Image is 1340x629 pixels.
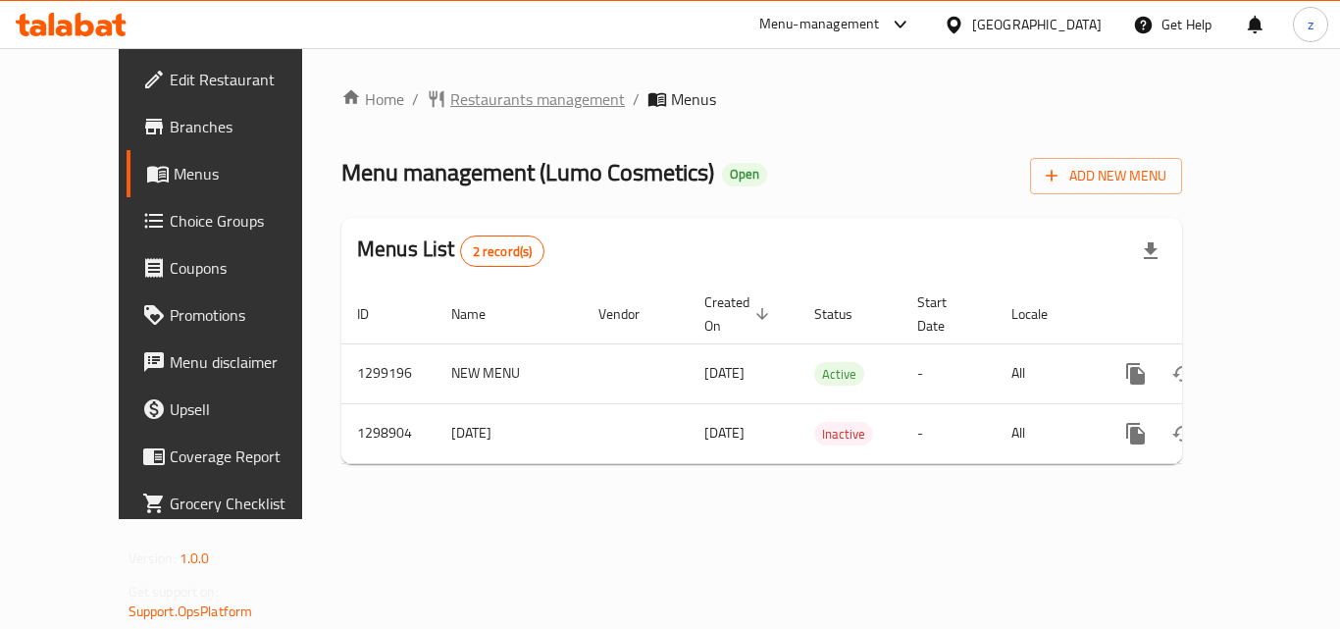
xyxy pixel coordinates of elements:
span: ID [357,302,394,326]
button: more [1112,410,1160,457]
a: Coupons [127,244,342,291]
a: Menu disclaimer [127,339,342,386]
div: [GEOGRAPHIC_DATA] [972,14,1102,35]
span: Name [451,302,511,326]
span: 1.0.0 [180,546,210,571]
span: Menu management ( Lumo Cosmetics ) [341,150,714,194]
h2: Menus List [357,235,544,267]
div: Menu-management [759,13,880,36]
span: z [1308,14,1314,35]
span: Menus [671,87,716,111]
a: Edit Restaurant [127,56,342,103]
span: Open [722,166,767,183]
a: Choice Groups [127,197,342,244]
div: Open [722,163,767,186]
th: Actions [1097,285,1316,344]
td: 1299196 [341,343,436,403]
span: Choice Groups [170,209,327,233]
button: more [1112,350,1160,397]
span: Promotions [170,303,327,327]
span: Inactive [814,423,873,446]
div: Active [814,362,864,386]
a: Restaurants management [427,87,625,111]
td: All [996,403,1097,463]
td: - [902,343,996,403]
span: Start Date [917,290,972,338]
span: Locale [1011,302,1073,326]
span: Upsell [170,397,327,421]
li: / [633,87,640,111]
div: Export file [1127,228,1174,275]
div: Total records count [460,236,545,267]
a: Home [341,87,404,111]
button: Add New Menu [1030,158,1182,194]
span: Coupons [170,256,327,280]
a: Branches [127,103,342,150]
a: Promotions [127,291,342,339]
table: enhanced table [341,285,1316,464]
span: [DATE] [704,360,745,386]
td: - [902,403,996,463]
span: Add New Menu [1046,164,1166,188]
li: / [412,87,419,111]
span: Grocery Checklist [170,492,327,515]
a: Grocery Checklist [127,480,342,527]
a: Support.OpsPlatform [129,599,253,624]
button: Change Status [1160,350,1207,397]
span: Edit Restaurant [170,68,327,91]
span: [DATE] [704,420,745,446]
a: Menus [127,150,342,197]
span: 2 record(s) [461,242,544,261]
span: Coverage Report [170,445,327,468]
a: Upsell [127,386,342,433]
button: Change Status [1160,410,1207,457]
span: Created On [704,290,775,338]
span: Get support on: [129,579,219,604]
td: All [996,343,1097,403]
span: Menu disclaimer [170,350,327,374]
span: Branches [170,115,327,138]
td: NEW MENU [436,343,583,403]
td: 1298904 [341,403,436,463]
div: Inactive [814,422,873,446]
span: Status [814,302,878,326]
a: Coverage Report [127,433,342,480]
span: Vendor [598,302,665,326]
span: Active [814,363,864,386]
span: Version: [129,546,177,571]
td: [DATE] [436,403,583,463]
span: Restaurants management [450,87,625,111]
span: Menus [174,162,327,185]
nav: breadcrumb [341,87,1182,111]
